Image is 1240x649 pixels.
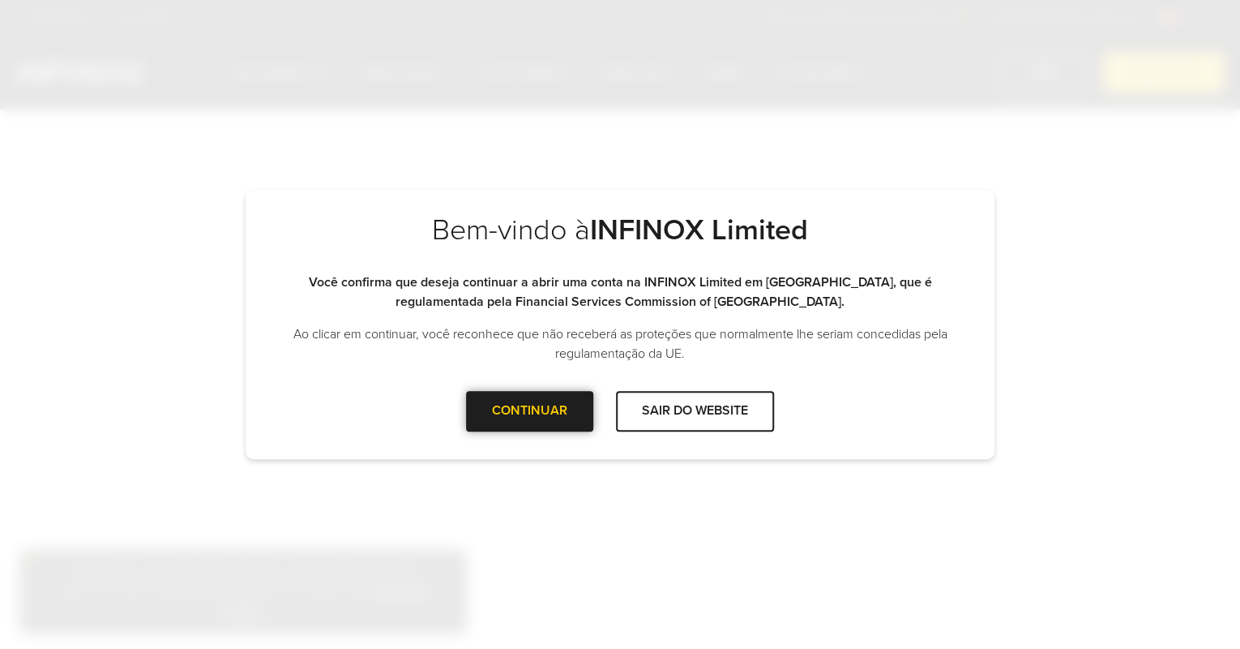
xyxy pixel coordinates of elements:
div: CONTINUAR [466,391,593,431]
p: Ao clicar em continuar, você reconhece que não receberá as proteções que normalmente lhe seriam c... [278,324,962,363]
div: SAIR DO WEBSITE [616,391,774,431]
strong: INFINOX Limited [590,213,808,247]
h2: Bem-vindo à [278,213,962,273]
strong: Você confirma que deseja continuar a abrir uma conta na INFINOX Limited em [GEOGRAPHIC_DATA], que... [309,274,932,310]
